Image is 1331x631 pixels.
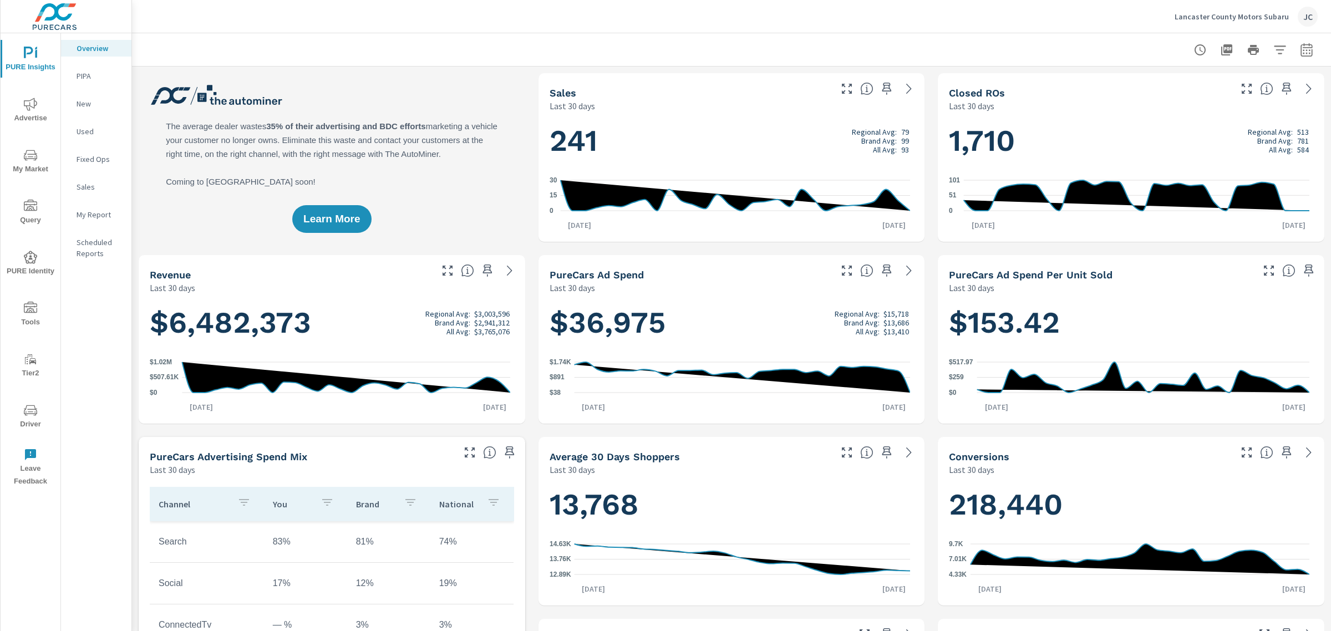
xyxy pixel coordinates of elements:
[949,304,1313,342] h1: $153.42
[901,136,909,145] p: 99
[356,498,395,510] p: Brand
[900,444,918,461] a: See more details in report
[61,95,131,112] div: New
[860,264,873,277] span: Total cost of media for all PureCars channels for the selected dealership group over the selected...
[474,318,510,327] p: $2,941,312
[150,569,264,597] td: Social
[550,374,565,381] text: $891
[1274,220,1313,231] p: [DATE]
[1216,39,1238,61] button: "Export Report to PDF"
[150,463,195,476] p: Last 30 days
[949,176,960,184] text: 101
[1257,136,1293,145] p: Brand Avg:
[159,498,228,510] p: Channel
[949,207,953,215] text: 0
[1296,39,1318,61] button: Select Date Range
[1,33,60,492] div: nav menu
[4,353,57,380] span: Tier2
[475,401,514,413] p: [DATE]
[873,145,897,154] p: All Avg:
[4,149,57,176] span: My Market
[949,99,994,113] p: Last 30 days
[901,128,909,136] p: 79
[949,358,973,366] text: $517.97
[949,451,1009,462] h5: Conversions
[1269,39,1291,61] button: Apply Filters
[1260,446,1273,459] span: The number of dealer-specified goals completed by a visitor. [Source: This data is provided by th...
[77,209,123,220] p: My Report
[1274,583,1313,594] p: [DATE]
[4,200,57,227] span: Query
[550,99,595,113] p: Last 30 days
[838,262,856,279] button: Make Fullscreen
[461,264,474,277] span: Total sales revenue over the selected date range. [Source: This data is sourced from the dealer’s...
[150,374,179,381] text: $507.61K
[77,70,123,82] p: PIPA
[949,87,1005,99] h5: Closed ROs
[501,444,519,461] span: Save this to your personalized report
[883,327,909,336] p: $13,410
[1260,262,1278,279] button: Make Fullscreen
[501,262,519,279] a: See more details in report
[574,401,613,413] p: [DATE]
[550,389,561,396] text: $38
[550,463,595,476] p: Last 30 days
[461,444,479,461] button: Make Fullscreen
[550,540,571,548] text: 14.63K
[483,446,496,459] span: This table looks at how you compare to the amount of budget you spend per channel as opposed to y...
[550,358,571,366] text: $1.74K
[150,358,172,366] text: $1.02M
[1248,128,1293,136] p: Regional Avg:
[550,451,680,462] h5: Average 30 Days Shoppers
[479,262,496,279] span: Save this to your personalized report
[430,528,514,556] td: 74%
[550,269,644,281] h5: PureCars Ad Spend
[949,486,1313,523] h1: 218,440
[4,98,57,125] span: Advertise
[1278,444,1296,461] span: Save this to your personalized report
[439,262,456,279] button: Make Fullscreen
[77,181,123,192] p: Sales
[61,151,131,167] div: Fixed Ops
[150,389,158,396] text: $0
[264,528,347,556] td: 83%
[347,528,430,556] td: 81%
[875,220,913,231] p: [DATE]
[1297,128,1309,136] p: 513
[861,136,897,145] p: Brand Avg:
[446,327,470,336] p: All Avg:
[61,123,131,140] div: Used
[292,205,371,233] button: Learn More
[574,583,613,594] p: [DATE]
[949,463,994,476] p: Last 30 days
[4,47,57,74] span: PURE Insights
[875,583,913,594] p: [DATE]
[474,309,510,318] p: $3,003,596
[550,176,557,184] text: 30
[550,122,914,160] h1: 241
[150,304,514,342] h1: $6,482,373
[1238,80,1256,98] button: Make Fullscreen
[900,262,918,279] a: See more details in report
[838,444,856,461] button: Make Fullscreen
[1297,136,1309,145] p: 781
[844,318,880,327] p: Brand Avg:
[435,318,470,327] p: Brand Avg:
[964,220,1003,231] p: [DATE]
[835,309,880,318] p: Regional Avg:
[949,374,964,381] text: $259
[303,214,360,224] span: Learn More
[77,43,123,54] p: Overview
[883,318,909,327] p: $13,686
[150,528,264,556] td: Search
[1238,444,1256,461] button: Make Fullscreen
[875,401,913,413] p: [DATE]
[977,401,1016,413] p: [DATE]
[61,206,131,223] div: My Report
[852,128,897,136] p: Regional Avg:
[4,448,57,488] span: Leave Feedback
[901,145,909,154] p: 93
[77,237,123,259] p: Scheduled Reports
[1274,401,1313,413] p: [DATE]
[550,207,553,215] text: 0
